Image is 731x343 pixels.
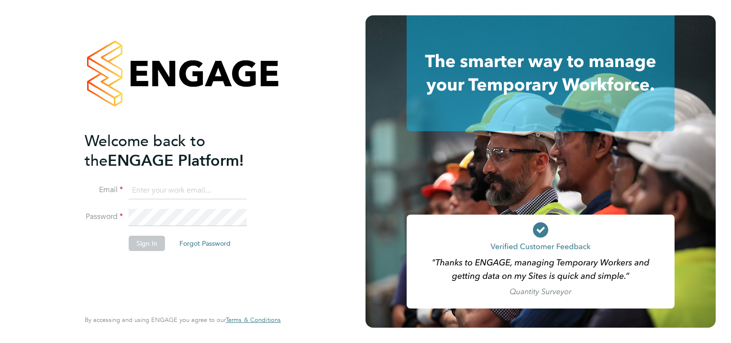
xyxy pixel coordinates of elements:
button: Forgot Password [172,236,238,251]
input: Enter your work email... [129,182,247,199]
span: Welcome back to the [85,132,205,170]
span: By accessing and using ENGAGE you agree to our [85,316,281,324]
a: Terms & Conditions [226,316,281,324]
label: Email [85,185,123,195]
h2: ENGAGE Platform! [85,131,271,171]
label: Password [85,212,123,222]
span: Terms & Conditions [226,316,281,324]
button: Sign In [129,236,165,251]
